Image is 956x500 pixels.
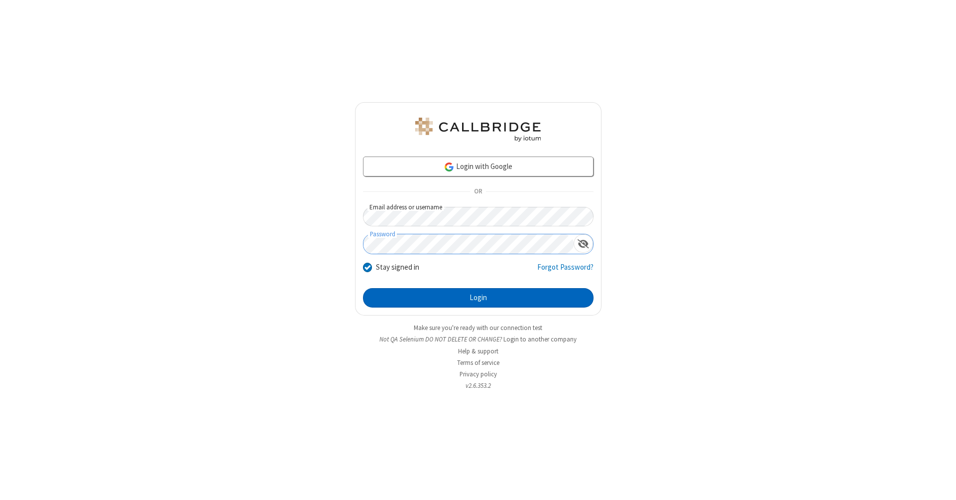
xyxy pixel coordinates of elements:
[414,324,542,332] a: Make sure you're ready with our connection test
[458,347,498,355] a: Help & support
[457,358,499,367] a: Terms of service
[444,162,455,172] img: google-icon.png
[460,370,497,378] a: Privacy policy
[413,118,543,142] img: QA Selenium DO NOT DELETE OR CHANGE
[363,157,594,176] a: Login with Google
[503,334,577,344] button: Login to another company
[574,234,593,253] div: Show password
[376,262,419,273] label: Stay signed in
[363,234,574,254] input: Password
[363,207,594,226] input: Email address or username
[363,288,594,308] button: Login
[537,262,594,281] a: Forgot Password?
[355,334,601,344] li: Not QA Selenium DO NOT DELETE OR CHANGE?
[355,381,601,390] li: v2.6.353.2
[470,185,486,199] span: OR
